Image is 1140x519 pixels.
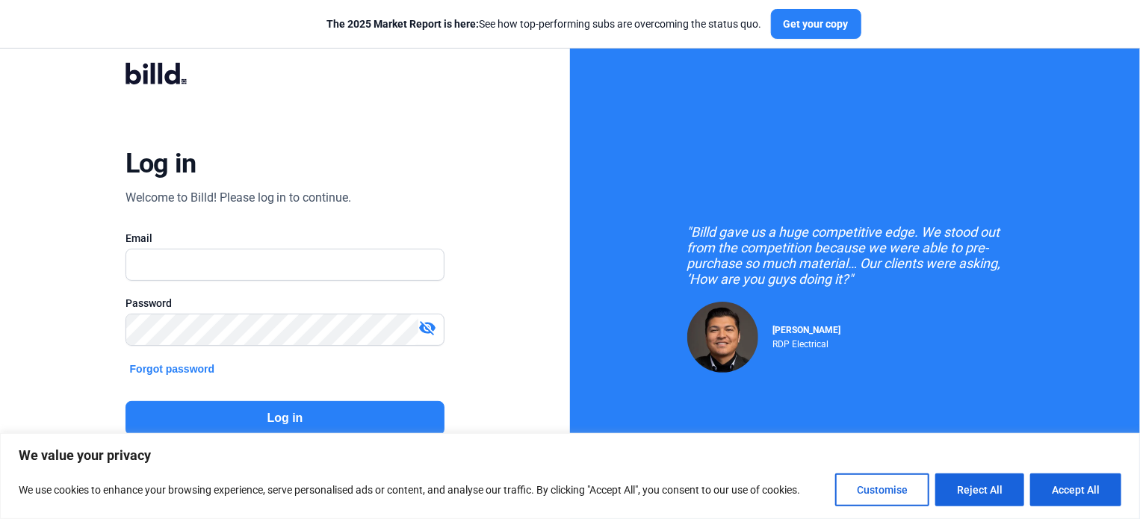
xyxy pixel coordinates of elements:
[126,189,352,207] div: Welcome to Billd! Please log in to continue.
[19,447,1121,464] p: We value your privacy
[773,335,841,349] div: RDP Electrical
[1030,473,1121,506] button: Accept All
[126,231,445,246] div: Email
[126,401,445,435] button: Log in
[687,224,1023,287] div: "Billd gave us a huge competitive edge. We stood out from the competition because we were able to...
[126,296,445,311] div: Password
[19,481,800,499] p: We use cookies to enhance your browsing experience, serve personalised ads or content, and analys...
[835,473,929,506] button: Customise
[771,9,861,39] button: Get your copy
[327,16,762,31] div: See how top-performing subs are overcoming the status quo.
[126,147,196,180] div: Log in
[687,302,758,373] img: Raul Pacheco
[327,18,480,30] span: The 2025 Market Report is here:
[773,325,841,335] span: [PERSON_NAME]
[126,361,220,377] button: Forgot password
[935,473,1024,506] button: Reject All
[418,319,436,337] mat-icon: visibility_off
